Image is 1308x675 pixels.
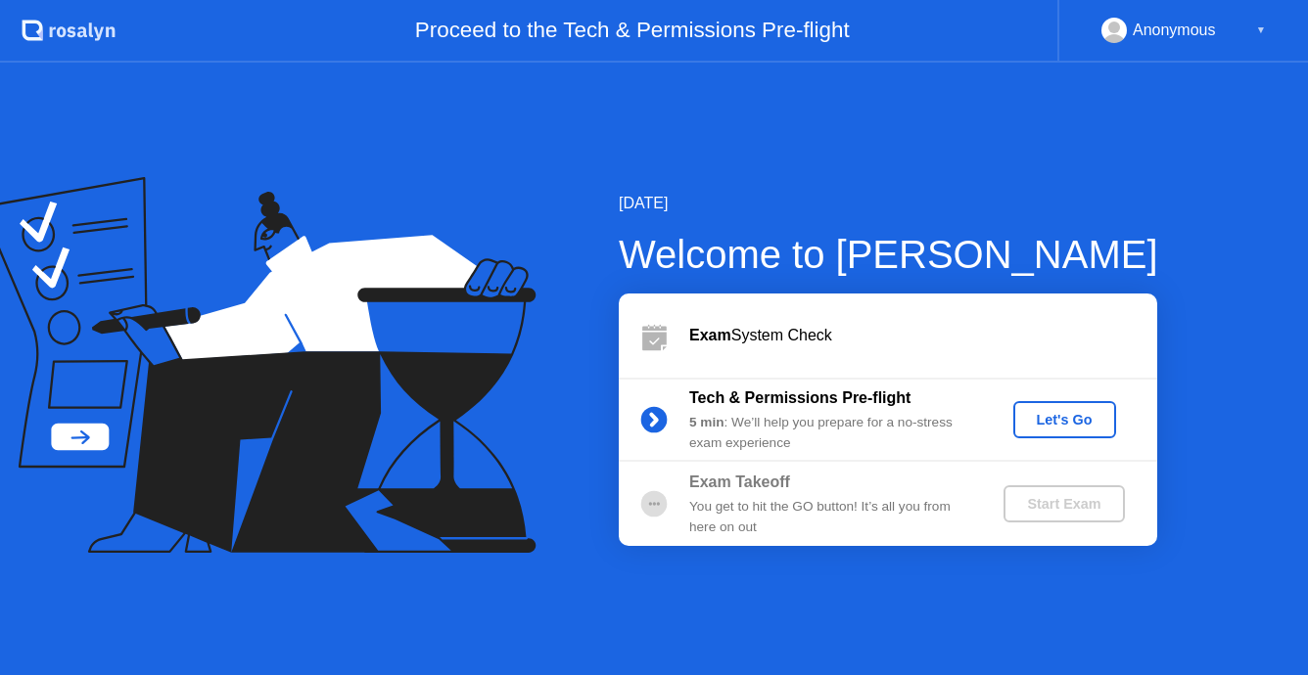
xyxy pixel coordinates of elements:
button: Start Exam [1004,485,1124,522]
b: Exam [689,327,731,343]
div: : We’ll help you prepare for a no-stress exam experience [689,413,971,453]
b: 5 min [689,415,724,429]
div: System Check [689,324,1157,347]
div: Start Exam [1011,496,1116,512]
b: Tech & Permissions Pre-flight [689,389,911,406]
div: You get to hit the GO button! It’s all you from here on out [689,497,971,537]
button: Let's Go [1013,401,1116,438]
b: Exam Takeoff [689,473,790,490]
div: Anonymous [1133,18,1216,43]
div: [DATE] [619,192,1158,215]
div: Welcome to [PERSON_NAME] [619,225,1158,284]
div: ▼ [1256,18,1266,43]
div: Let's Go [1021,412,1108,427]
